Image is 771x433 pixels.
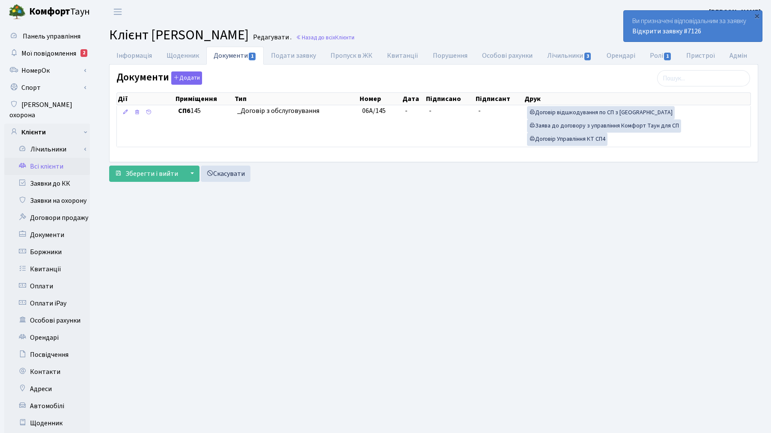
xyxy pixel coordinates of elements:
[527,106,675,119] a: Договір відшкодування по СП з [GEOGRAPHIC_DATA]
[21,49,76,58] span: Мої повідомлення
[23,32,80,41] span: Панель управління
[524,93,750,105] th: Друк
[426,47,475,65] a: Порушення
[237,106,355,116] span: _Договір з обслуговування
[657,70,750,86] input: Пошук...
[664,53,671,60] span: 1
[402,93,426,105] th: Дата
[359,93,401,105] th: Номер
[9,3,26,21] img: logo.png
[109,166,184,182] button: Зберегти і вийти
[4,96,90,124] a: [PERSON_NAME] охорона
[296,33,354,42] a: Назад до всіхКлієнти
[405,106,408,116] span: -
[251,33,292,42] small: Редагувати .
[4,312,90,329] a: Особові рахунки
[4,363,90,380] a: Контакти
[584,53,591,60] span: 3
[429,106,432,116] span: -
[29,5,70,18] b: Комфорт
[4,209,90,226] a: Договори продажу
[4,261,90,278] a: Квитанції
[4,79,90,96] a: Спорт
[4,397,90,415] a: Автомобілі
[709,7,761,17] a: [PERSON_NAME]
[107,5,128,19] button: Переключити навігацію
[125,169,178,178] span: Зберегти і вийти
[4,158,90,175] a: Всі клієнти
[4,329,90,346] a: Орендарі
[4,380,90,397] a: Адреси
[323,47,380,65] a: Пропуск в ЖК
[4,415,90,432] a: Щоденник
[206,47,264,65] a: Документи
[171,71,202,85] button: Документи
[4,28,90,45] a: Панель управління
[169,70,202,85] a: Додати
[159,47,206,65] a: Щоденник
[362,106,386,116] span: 06А/145
[4,62,90,79] a: НомерОк
[380,47,426,65] a: Квитанції
[109,47,159,65] a: Інформація
[527,119,681,133] a: Заява до договору з управління Комфорт Таун для СП
[178,106,230,116] span: 145
[4,226,90,243] a: Документи
[4,278,90,295] a: Оплати
[109,25,249,45] span: Клієнт [PERSON_NAME]
[4,295,90,312] a: Оплати iPay
[29,5,90,19] span: Таун
[249,53,256,60] span: 1
[80,49,87,57] div: 2
[175,93,234,105] th: Приміщення
[4,243,90,261] a: Боржники
[540,47,599,65] a: Лічильники
[475,47,540,65] a: Особові рахунки
[234,93,359,105] th: Тип
[264,47,323,65] a: Подати заявку
[679,47,722,65] a: Пристрої
[4,346,90,363] a: Посвідчення
[624,11,762,42] div: Ви призначені відповідальним за заявку
[643,47,679,65] a: Ролі
[4,45,90,62] a: Мої повідомлення2
[116,71,202,85] label: Документи
[527,133,607,146] a: Договір Управління КТ СП4
[753,12,761,20] div: ×
[4,175,90,192] a: Заявки до КК
[478,106,481,116] span: -
[722,47,754,65] a: Адмін
[632,27,701,36] a: Відкрити заявку #7126
[4,124,90,141] a: Клієнти
[599,47,643,65] a: Орендарі
[425,93,474,105] th: Підписано
[117,93,175,105] th: Дії
[475,93,524,105] th: Підписант
[178,106,191,116] b: СП6
[10,141,90,158] a: Лічильники
[201,166,250,182] a: Скасувати
[4,192,90,209] a: Заявки на охорону
[335,33,354,42] span: Клієнти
